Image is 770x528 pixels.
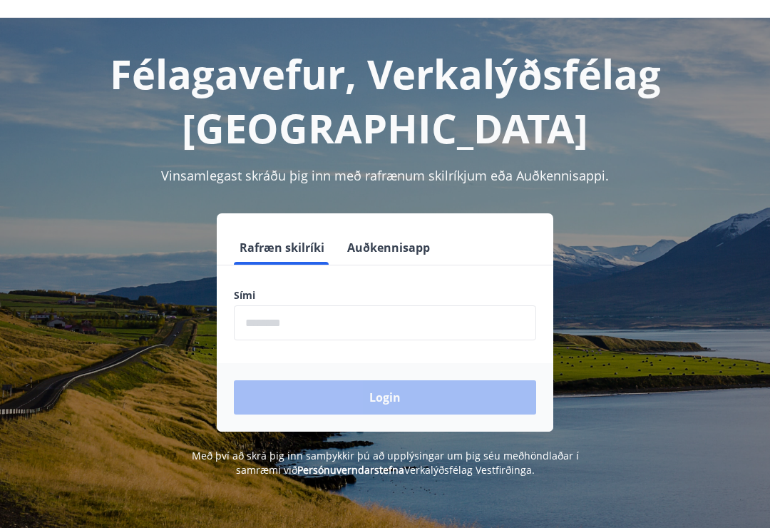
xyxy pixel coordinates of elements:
a: Persónuverndarstefna [297,463,404,477]
button: Auðkennisapp [342,230,436,265]
span: Með því að skrá þig inn samþykkir þú að upplýsingar um þig séu meðhöndlaðar í samræmi við Verkalý... [192,449,579,477]
label: Sími [234,288,536,303]
h1: Félagavefur, Verkalýðsfélag [GEOGRAPHIC_DATA] [17,46,753,155]
button: Rafræn skilríki [234,230,330,265]
span: Vinsamlegast skráðu þig inn með rafrænum skilríkjum eða Auðkennisappi. [161,167,609,184]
